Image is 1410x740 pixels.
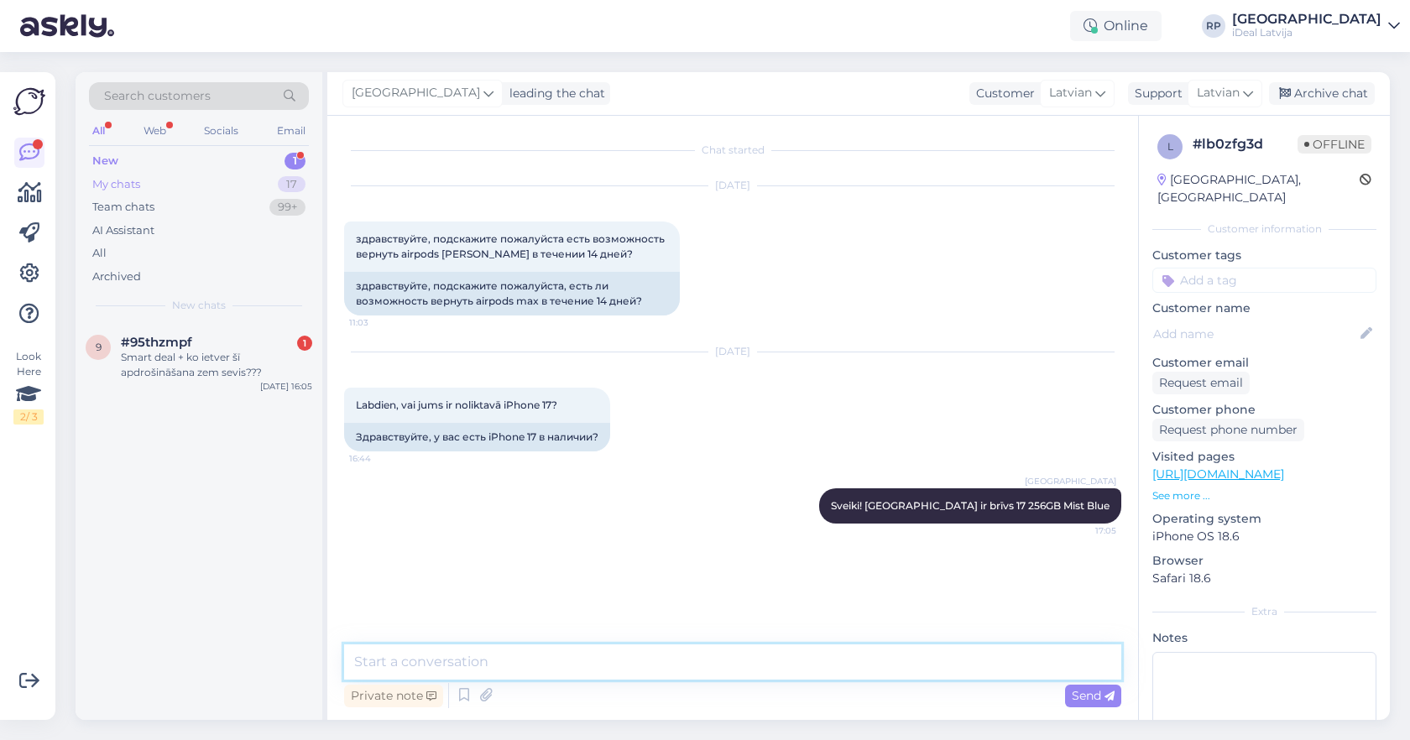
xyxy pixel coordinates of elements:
[172,298,226,313] span: New chats
[1152,300,1376,317] p: Customer name
[1152,466,1284,482] a: [URL][DOMAIN_NAME]
[1269,82,1375,105] div: Archive chat
[121,350,312,380] div: Smart deal + ko ietver šī apdrošināšana zem sevis???
[1298,135,1371,154] span: Offline
[1152,247,1376,264] p: Customer tags
[297,336,312,351] div: 1
[140,120,170,142] div: Web
[96,341,102,353] span: 9
[1202,14,1225,38] div: RP
[344,685,443,707] div: Private note
[356,399,557,411] span: Labdien, vai jums ir noliktavā iPhone 17?
[1049,84,1092,102] span: Latvian
[1152,510,1376,528] p: Operating system
[1167,140,1173,153] span: l
[1152,448,1376,466] p: Visited pages
[13,86,45,117] img: Askly Logo
[1152,552,1376,570] p: Browser
[274,120,309,142] div: Email
[89,120,108,142] div: All
[1128,85,1183,102] div: Support
[92,268,141,285] div: Archived
[344,344,1121,359] div: [DATE]
[278,176,305,193] div: 17
[92,153,118,169] div: New
[356,232,667,260] span: здравствуйте, подскажите пожалуйста есть возможность вернуть airpods [PERSON_NAME] в течении 14 д...
[1072,688,1115,703] span: Send
[1232,13,1381,26] div: [GEOGRAPHIC_DATA]
[831,499,1110,512] span: Sveiki! [GEOGRAPHIC_DATA] ir brīvs 17 256GB Mist Blue
[1152,268,1376,293] input: Add a tag
[1193,134,1298,154] div: # lb0zfg3d
[269,199,305,216] div: 99+
[1152,570,1376,587] p: Safari 18.6
[1152,528,1376,545] p: iPhone OS 18.6
[1053,524,1116,537] span: 17:05
[1153,325,1357,343] input: Add name
[1232,26,1381,39] div: iDeal Latvija
[13,349,44,425] div: Look Here
[13,409,44,425] div: 2 / 3
[92,176,140,193] div: My chats
[1197,84,1240,102] span: Latvian
[1152,221,1376,237] div: Customer information
[344,423,610,451] div: Здравствуйте, у вас есть iPhone 17 в наличии?
[104,87,211,105] span: Search customers
[349,316,412,329] span: 11:03
[1152,419,1304,441] div: Request phone number
[1025,475,1116,487] span: [GEOGRAPHIC_DATA]
[344,178,1121,193] div: [DATE]
[344,272,680,315] div: здравствуйте, подскажите пожалуйста, есть ли возможность вернуть airpods max в течение 14 дней?
[1152,629,1376,647] p: Notes
[352,84,480,102] span: [GEOGRAPHIC_DATA]
[344,143,1121,158] div: Chat started
[349,452,412,465] span: 16:44
[92,245,107,262] div: All
[969,85,1035,102] div: Customer
[1152,372,1250,394] div: Request email
[1070,11,1162,41] div: Online
[1152,354,1376,372] p: Customer email
[92,222,154,239] div: AI Assistant
[1152,604,1376,619] div: Extra
[260,380,312,393] div: [DATE] 16:05
[1157,171,1360,206] div: [GEOGRAPHIC_DATA], [GEOGRAPHIC_DATA]
[1152,401,1376,419] p: Customer phone
[92,199,154,216] div: Team chats
[1232,13,1400,39] a: [GEOGRAPHIC_DATA]iDeal Latvija
[285,153,305,169] div: 1
[121,335,192,350] span: #95thzmpf
[1152,488,1376,503] p: See more ...
[201,120,242,142] div: Socials
[503,85,605,102] div: leading the chat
